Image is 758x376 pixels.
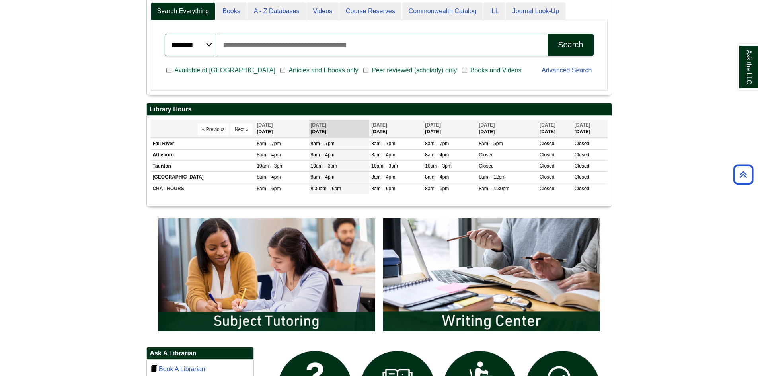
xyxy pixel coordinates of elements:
[477,120,538,138] th: [DATE]
[731,169,756,180] a: Back to Top
[379,214,604,335] img: Writing Center Information
[311,174,335,180] span: 8am – 4pm
[425,186,449,191] span: 8am – 6pm
[575,163,589,169] span: Closed
[147,347,253,360] h2: Ask A Librarian
[159,366,205,372] a: Book A Librarian
[257,122,273,128] span: [DATE]
[216,2,246,20] a: Books
[573,120,608,138] th: [DATE]
[311,122,327,128] span: [DATE]
[542,67,592,74] a: Advanced Search
[166,67,171,74] input: Available at [GEOGRAPHIC_DATA]
[479,174,505,180] span: 8am – 12pm
[425,141,449,146] span: 8am – 7pm
[538,120,573,138] th: [DATE]
[198,123,229,135] button: « Previous
[467,66,525,75] span: Books and Videos
[506,2,565,20] a: Journal Look-Up
[154,214,379,335] img: Subject Tutoring Information
[257,141,281,146] span: 8am – 7pm
[402,2,483,20] a: Commonwealth Catalog
[425,163,452,169] span: 10am – 3pm
[151,2,216,20] a: Search Everything
[247,2,306,20] a: A - Z Databases
[368,66,460,75] span: Peer reviewed (scholarly) only
[479,141,503,146] span: 8am – 5pm
[540,141,554,146] span: Closed
[306,2,339,20] a: Videos
[151,138,255,150] td: Fall River
[479,152,493,158] span: Closed
[540,174,554,180] span: Closed
[483,2,505,20] a: ILL
[154,214,604,339] div: slideshow
[311,141,335,146] span: 8am – 7pm
[230,123,253,135] button: Next »
[309,120,370,138] th: [DATE]
[363,67,368,74] input: Peer reviewed (scholarly) only
[285,66,361,75] span: Articles and Ebooks only
[425,174,449,180] span: 8am – 4pm
[371,152,395,158] span: 8am – 4pm
[575,122,590,128] span: [DATE]
[311,152,335,158] span: 8am – 4pm
[255,120,308,138] th: [DATE]
[151,150,255,161] td: Attleboro
[171,66,279,75] span: Available at [GEOGRAPHIC_DATA]
[257,186,281,191] span: 8am – 6pm
[371,163,398,169] span: 10am – 3pm
[257,152,281,158] span: 8am – 4pm
[147,103,612,116] h2: Library Hours
[425,122,441,128] span: [DATE]
[257,174,281,180] span: 8am – 4pm
[371,186,395,191] span: 8am – 6pm
[575,141,589,146] span: Closed
[575,152,589,158] span: Closed
[540,122,555,128] span: [DATE]
[371,141,395,146] span: 8am – 7pm
[462,67,467,74] input: Books and Videos
[151,161,255,172] td: Taunton
[257,163,283,169] span: 10am – 3pm
[311,163,337,169] span: 10am – 3pm
[311,186,341,191] span: 8:30am – 6pm
[151,183,255,194] td: CHAT HOURS
[479,163,493,169] span: Closed
[575,186,589,191] span: Closed
[479,186,509,191] span: 8am – 4:30pm
[280,67,285,74] input: Articles and Ebooks only
[371,174,395,180] span: 8am – 4pm
[425,152,449,158] span: 8am – 4pm
[575,174,589,180] span: Closed
[479,122,495,128] span: [DATE]
[369,120,423,138] th: [DATE]
[540,152,554,158] span: Closed
[339,2,401,20] a: Course Reserves
[558,40,583,49] div: Search
[423,120,477,138] th: [DATE]
[371,122,387,128] span: [DATE]
[540,186,554,191] span: Closed
[540,163,554,169] span: Closed
[548,34,593,56] button: Search
[151,172,255,183] td: [GEOGRAPHIC_DATA]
